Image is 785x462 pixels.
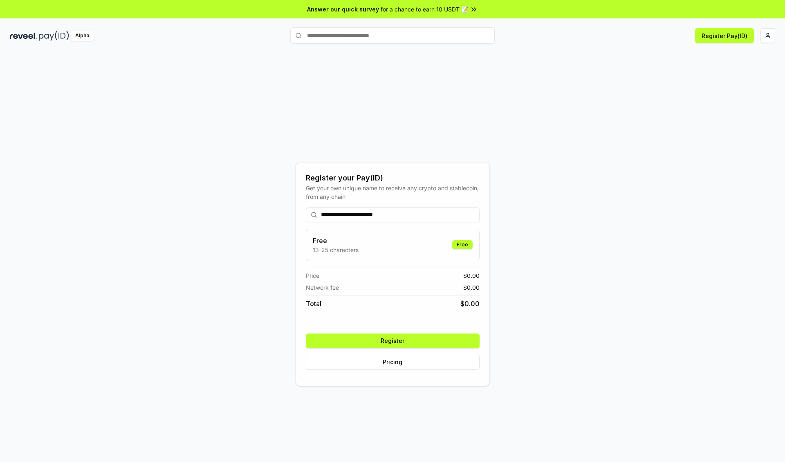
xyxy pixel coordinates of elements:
[460,299,480,309] span: $ 0.00
[307,5,379,14] span: Answer our quick survey
[381,5,468,14] span: for a chance to earn 10 USDT 📝
[306,271,319,280] span: Price
[306,299,321,309] span: Total
[10,31,37,41] img: reveel_dark
[71,31,94,41] div: Alpha
[306,184,480,201] div: Get your own unique name to receive any crypto and stablecoin, from any chain
[695,28,754,43] button: Register Pay(ID)
[306,334,480,348] button: Register
[452,240,473,249] div: Free
[313,236,359,246] h3: Free
[463,271,480,280] span: $ 0.00
[306,355,480,370] button: Pricing
[39,31,69,41] img: pay_id
[306,283,339,292] span: Network fee
[463,283,480,292] span: $ 0.00
[313,246,359,254] p: 13-25 characters
[306,172,480,184] div: Register your Pay(ID)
